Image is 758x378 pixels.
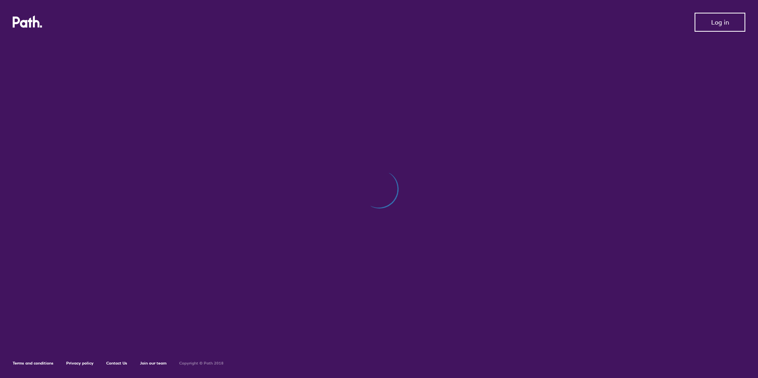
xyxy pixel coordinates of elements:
a: Join our team [140,361,167,366]
span: Log in [711,19,729,26]
button: Log in [695,13,745,32]
a: Terms and conditions [13,361,54,366]
h6: Copyright © Path 2018 [179,361,224,366]
a: Contact Us [106,361,127,366]
a: Privacy policy [66,361,94,366]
